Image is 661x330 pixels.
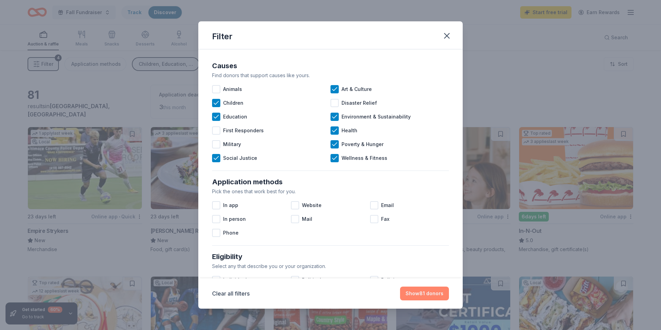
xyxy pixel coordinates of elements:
[212,176,449,187] div: Application methods
[223,85,242,93] span: Animals
[342,140,384,148] span: Poverty & Hunger
[342,154,387,162] span: Wellness & Fitness
[223,276,250,284] span: Individuals
[302,215,312,223] span: Mail
[342,126,357,135] span: Health
[223,215,246,223] span: In person
[342,99,377,107] span: Disaster Relief
[223,154,257,162] span: Social Justice
[302,201,322,209] span: Website
[381,276,403,284] span: Religious
[223,113,247,121] span: Education
[212,187,449,196] div: Pick the ones that work best for you.
[212,262,449,270] div: Select any that describe you or your organization.
[212,31,232,42] div: Filter
[223,99,243,107] span: Children
[302,276,321,284] span: Political
[223,126,264,135] span: First Responders
[342,85,372,93] span: Art & Culture
[223,229,239,237] span: Phone
[381,215,389,223] span: Fax
[223,140,241,148] span: Military
[212,251,449,262] div: Eligibility
[223,201,238,209] span: In app
[342,113,411,121] span: Environment & Sustainability
[212,289,250,298] button: Clear all filters
[212,71,449,80] div: Find donors that support causes like yours.
[400,287,449,300] button: Show81 donors
[381,201,394,209] span: Email
[212,60,449,71] div: Causes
